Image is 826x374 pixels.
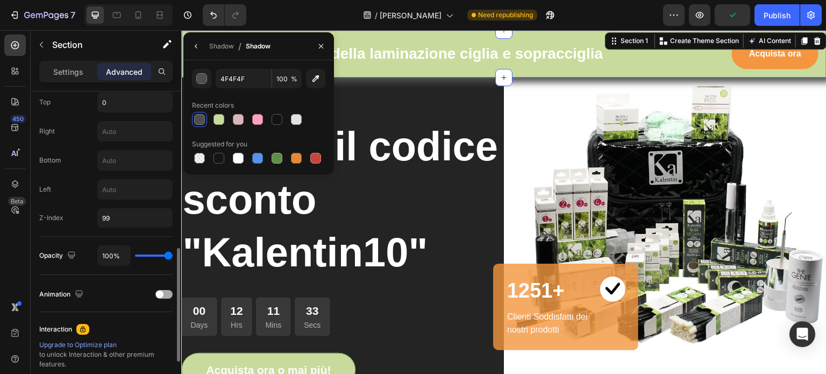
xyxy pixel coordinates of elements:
[246,41,270,51] div: Shadow
[39,156,61,165] div: Bottom
[478,10,533,20] span: Need republishing
[203,4,246,26] div: Undo/Redo
[216,69,272,88] input: Eg: FFFFFF
[291,74,297,84] span: %
[209,41,234,51] div: Shadow
[98,151,172,170] input: Auto
[181,30,826,374] iframe: Design area
[764,10,791,21] div: Publish
[25,331,149,349] p: Acquista ora o mai più!
[4,4,80,26] button: 7
[789,321,815,347] div: Open Intercom Messenger
[39,185,51,194] div: Left
[39,213,63,223] div: Z-Index
[39,287,86,302] div: Animation
[39,340,173,369] div: to unlock Interaction & other premium features.
[326,280,416,306] p: Clienti Soddisfatti dei nostri prodotti
[380,10,442,21] span: [PERSON_NAME]
[192,139,247,149] div: Suggested for you
[325,246,402,275] h2: 1251+
[39,126,55,136] div: Right
[98,93,172,112] input: Auto
[10,115,26,123] div: 450
[39,249,78,263] div: Opacity
[98,246,130,265] input: Auto
[39,97,51,107] div: Top
[52,38,140,51] p: Section
[754,4,800,26] button: Publish
[39,340,173,350] div: Upgrade to Optimize plan
[39,324,72,334] div: Interaction
[70,9,75,22] p: 7
[106,66,143,77] p: Advanced
[98,122,172,141] input: Auto
[419,246,445,272] img: Alt Image
[98,180,172,199] input: Auto
[192,101,234,110] div: Recent colors
[238,40,241,53] span: /
[375,10,378,21] span: /
[8,197,26,206] div: Beta
[53,66,83,77] p: Settings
